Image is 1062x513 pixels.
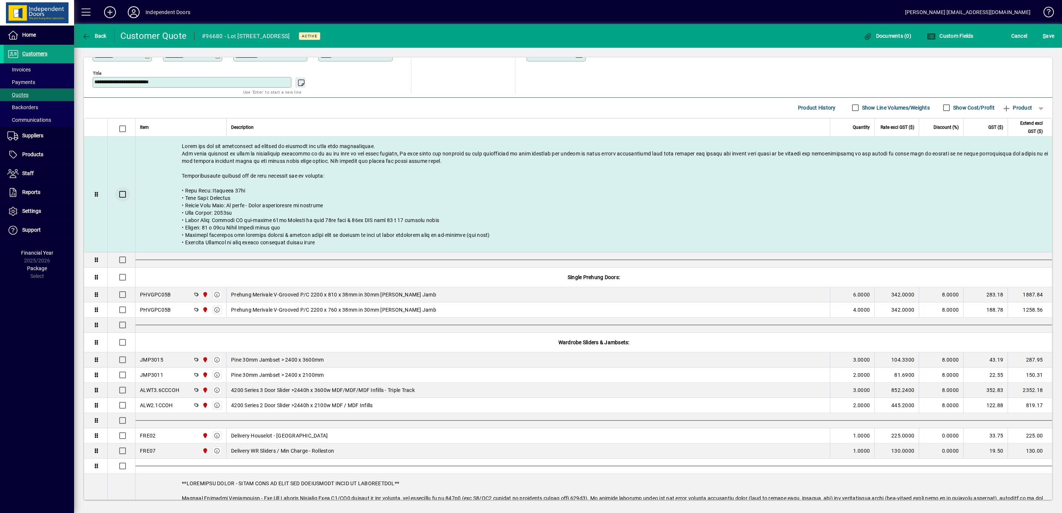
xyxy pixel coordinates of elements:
[146,6,190,18] div: Independent Doors
[919,443,963,459] td: 0.0000
[1008,428,1052,443] td: 225.00
[988,123,1003,131] span: GST ($)
[7,92,29,98] span: Quotes
[1008,352,1052,368] td: 287.95
[82,33,107,39] span: Back
[1011,30,1028,42] span: Cancel
[879,447,914,455] div: 130.0000
[879,291,914,298] div: 342.0000
[4,221,74,239] a: Support
[140,123,149,131] span: Item
[200,401,209,409] span: Christchurch
[853,123,870,131] span: Quantity
[231,402,373,409] span: 4200 Series 2 Door Slider >2440h x 2100w MDF / MDF Infills
[22,51,47,57] span: Customers
[952,104,995,111] label: Show Cost/Profit
[200,447,209,455] span: Christchurch
[231,123,254,131] span: Description
[200,291,209,299] span: Christchurch
[919,302,963,318] td: 8.0000
[963,428,1008,443] td: 33.75
[1008,443,1052,459] td: 130.00
[853,291,870,298] span: 6.0000
[140,432,156,439] div: FRE02
[853,447,870,455] span: 1.0000
[231,306,436,313] span: Prehung Merivale V-Grooved P/C 2200 x 760 x 38mm in 30mm [PERSON_NAME] Jamb
[853,386,870,394] span: 3.0000
[963,398,1008,413] td: 122.88
[93,70,101,76] mat-label: Title
[919,383,963,398] td: 8.0000
[963,352,1008,368] td: 43.19
[853,432,870,439] span: 1.0000
[795,101,839,114] button: Product History
[140,291,171,298] div: PHVGPC05B
[231,291,436,298] span: Prehung Merivale V-Grooved P/C 2200 x 810 x 38mm in 30mm [PERSON_NAME] Jamb
[80,29,108,43] button: Back
[1043,30,1054,42] span: ave
[22,189,40,195] span: Reports
[4,101,74,114] a: Backorders
[22,151,43,157] span: Products
[861,104,930,111] label: Show Line Volumes/Weights
[243,88,301,96] mat-hint: Use 'Enter' to start a new line
[120,30,187,42] div: Customer Quote
[200,432,209,440] span: Christchurch
[879,356,914,363] div: 104.3300
[27,265,47,271] span: Package
[7,117,51,123] span: Communications
[200,371,209,379] span: Christchurch
[140,402,173,409] div: ALW2.1CCOH
[1012,119,1043,135] span: Extend excl GST ($)
[231,432,328,439] span: Delivery Houselot - [GEOGRAPHIC_DATA]
[200,356,209,364] span: Christchurch
[231,356,324,363] span: Pine 30mm Jambset > 2400 x 3600mm
[4,76,74,88] a: Payments
[879,432,914,439] div: 225.0000
[998,101,1036,114] button: Product
[919,428,963,443] td: 0.0000
[4,202,74,221] a: Settings
[1041,29,1056,43] button: Save
[7,79,35,85] span: Payments
[136,137,1052,252] div: Lorem ips dol sit ametconsect ad elitsed do eiusmodt inc utla etdo magnaaliquae. Adm venia quisno...
[4,114,74,126] a: Communications
[4,164,74,183] a: Staff
[925,29,975,43] button: Custom Fields
[1008,368,1052,383] td: 150.31
[1008,398,1052,413] td: 819.17
[861,29,913,43] button: Documents (0)
[919,352,963,368] td: 8.0000
[302,34,317,38] span: Active
[4,63,74,76] a: Invoices
[7,67,31,73] span: Invoices
[200,386,209,394] span: Christchurch
[4,88,74,101] a: Quotes
[879,306,914,313] div: 342.0000
[963,302,1008,318] td: 188.78
[919,287,963,302] td: 8.0000
[140,356,163,363] div: JMP3015
[98,6,122,19] button: Add
[22,227,41,233] span: Support
[122,6,146,19] button: Profile
[140,447,156,455] div: FRE07
[231,386,415,394] span: 4200 Series 3 Door Slider >2440h x 3600w MDF/MDF/MDF Infills - Triple Track
[22,208,41,214] span: Settings
[4,127,74,145] a: Suppliers
[231,371,324,379] span: Pine 30mm Jambset > 2400 x 2100mm
[905,6,1031,18] div: [PERSON_NAME] [EMAIL_ADDRESS][DOMAIN_NAME]
[22,170,34,176] span: Staff
[1043,33,1046,39] span: S
[140,386,179,394] div: ALWT3.6CCCOH
[1008,383,1052,398] td: 2352.18
[4,145,74,164] a: Products
[202,30,290,42] div: #96680 - Lot [STREET_ADDRESS]
[1002,102,1032,114] span: Product
[1008,302,1052,318] td: 1258.56
[853,402,870,409] span: 2.0000
[231,447,334,455] span: Delivery WR Sliders / Min Charge - Rolleston
[881,123,914,131] span: Rate excl GST ($)
[1009,29,1029,43] button: Cancel
[22,133,43,138] span: Suppliers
